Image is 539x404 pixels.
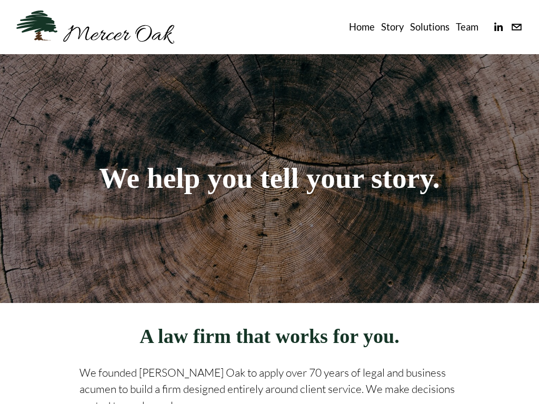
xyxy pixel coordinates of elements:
a: Story [381,19,404,35]
a: Team [456,19,478,35]
a: linkedin-unauth [492,21,504,33]
a: Home [349,19,375,35]
h1: We help you tell your story. [79,163,460,194]
a: info@merceroaklaw.com [511,21,523,33]
h2: A law firm that works for you. [79,325,460,347]
a: Solutions [410,19,450,35]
